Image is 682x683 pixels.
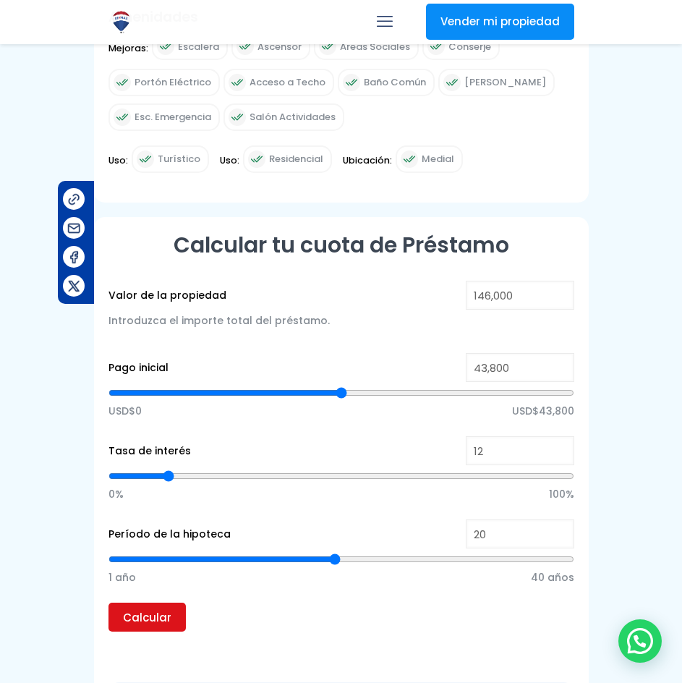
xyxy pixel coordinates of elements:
span: Ascensor [257,39,302,54]
img: check icon [248,150,265,168]
img: check icon [443,74,461,91]
span: 40 años [531,567,574,588]
span: Mejoras: [108,41,148,69]
img: check icon [229,74,246,91]
img: check icon [236,38,254,55]
img: check icon [343,74,360,91]
input: RD$ [466,281,574,310]
img: Logo de REMAX [108,9,134,35]
img: Compartir [67,279,82,294]
label: Valor de la propiedad [108,288,226,303]
input: Calcular [108,603,186,632]
label: Período de la hipoteca [108,527,231,542]
img: Compartir [67,221,82,236]
img: check icon [114,74,131,91]
img: check icon [229,109,246,126]
span: Conserje [448,39,491,54]
input: RD$ [466,353,574,382]
span: USD$43,800 [512,400,574,422]
span: Acceso a Techo [250,75,325,90]
span: [PERSON_NAME] [464,75,546,90]
span: Uso: [220,153,239,181]
img: check icon [319,38,336,55]
span: Residencial [269,151,323,166]
label: Pago inicial [108,360,169,376]
span: 0% [108,483,124,505]
span: Medial [422,151,454,166]
img: Compartir [67,192,82,207]
span: USD$0 [108,400,142,422]
img: check icon [157,38,174,55]
span: Áreas Sociales [340,39,410,54]
span: 1 año [108,567,136,588]
span: Portón Eléctrico [135,75,211,90]
input: % [466,436,574,465]
input: Years [466,519,574,548]
img: check icon [114,109,131,126]
span: 100% [549,483,574,505]
span: Introduzca el importe total del préstamo. [108,313,330,328]
a: Vender mi propiedad [426,4,574,40]
span: Turístico [158,151,200,166]
label: Tasa de interés [108,444,191,459]
span: Salón Actividades [250,109,336,124]
span: Baño Común [364,75,426,90]
span: Escalera [178,39,219,54]
span: Uso: [108,153,128,181]
span: Esc. Emergencia [135,109,211,124]
a: mobile menu [372,9,397,34]
img: check icon [137,150,154,168]
img: check icon [401,150,418,168]
img: check icon [427,38,445,55]
img: Compartir [67,250,82,265]
span: Ubicación: [343,153,392,181]
h2: Calcular tu cuota de Préstamo [108,232,574,259]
